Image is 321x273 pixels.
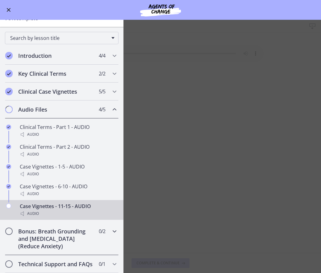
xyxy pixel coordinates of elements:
div: Clinical Terms - Part 1 - AUDIO [20,123,116,138]
span: 4 / 4 [99,52,105,59]
i: Completed [6,164,11,169]
div: Audio [20,131,116,138]
h2: Technical Support and FAQs [18,260,94,268]
h2: Introduction [18,52,94,59]
div: Case Vignettes - 6-10 - AUDIO [20,183,116,198]
i: Completed [6,144,11,149]
i: Completed [5,70,13,77]
img: Agents of Change [123,2,198,17]
div: Case Vignettes - 11-15 - AUDIO [20,203,116,217]
span: 4 / 5 [99,106,105,113]
button: Enable menu [5,6,12,14]
div: Case Vignettes - 1-5 - AUDIO [20,163,116,178]
i: Completed [5,52,13,59]
span: Search by lesson title [10,35,108,41]
div: Search by lesson title [5,32,119,44]
div: Audio [20,151,116,158]
h2: Bonus: Breath Grounding and [MEDICAL_DATA] (Reduce Anxiety) [18,228,94,250]
span: 2 / 2 [99,70,105,77]
span: 5 / 5 [99,88,105,95]
div: Clinical Terms - Part 2 - AUDIO [20,143,116,158]
h2: Key Clinical Terms [18,70,94,77]
i: Completed [6,125,11,130]
div: Audio [20,190,116,198]
h2: Audio Files [18,106,94,113]
span: 0 / 1 [99,260,105,268]
i: Completed [6,184,11,189]
h2: Clinical Case Vignettes [18,88,94,95]
div: Audio [20,210,116,217]
span: 0 / 2 [99,228,105,235]
i: Completed [5,88,13,95]
div: Audio [20,170,116,178]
